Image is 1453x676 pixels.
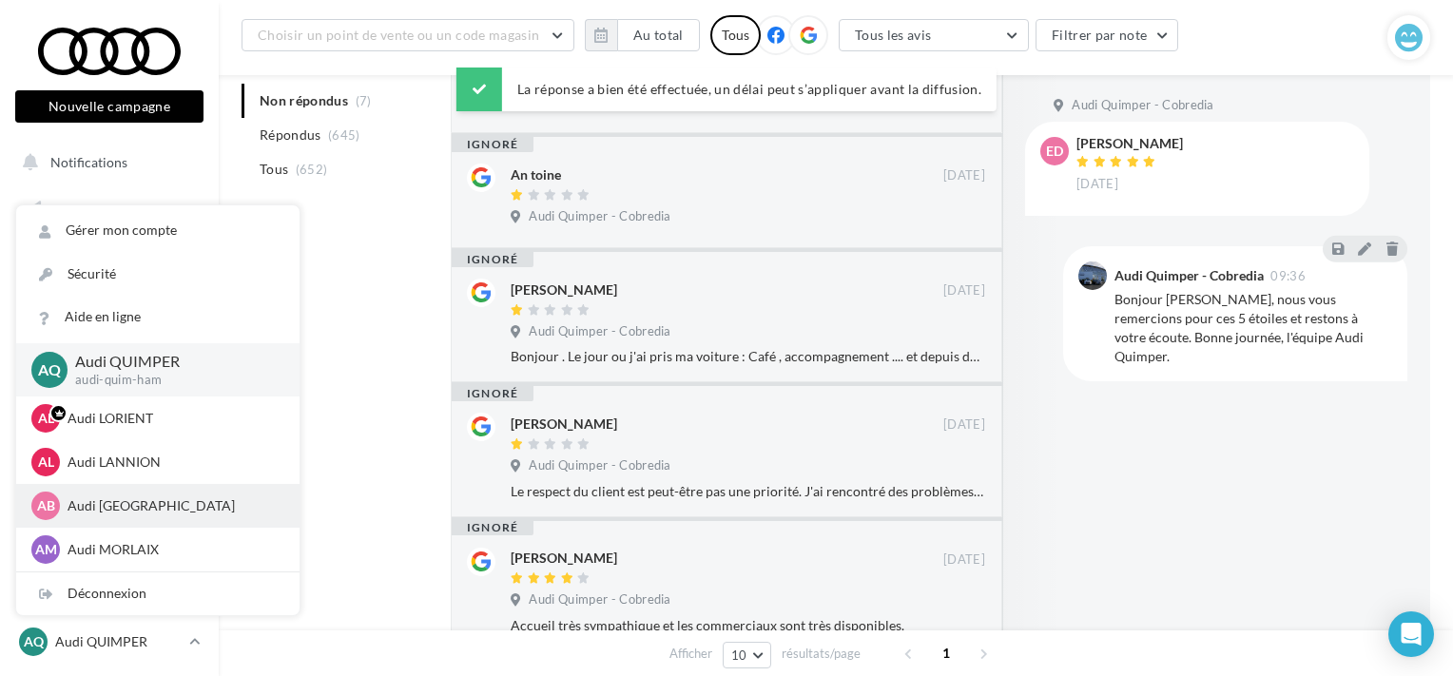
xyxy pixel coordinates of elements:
[1270,270,1306,282] span: 09:36
[11,334,207,374] a: Campagnes
[260,160,288,179] span: Tous
[11,190,207,230] a: Opérations
[452,520,533,535] div: ignoré
[68,496,277,515] p: Audi [GEOGRAPHIC_DATA]
[24,632,44,651] span: AQ
[15,624,203,660] a: AQ Audi QUIMPER
[855,27,932,43] span: Tous les avis
[529,323,670,340] span: Audi Quimper - Cobredia
[1076,137,1183,150] div: [PERSON_NAME]
[1076,176,1118,193] span: [DATE]
[38,358,61,380] span: AQ
[11,286,207,326] a: Visibilité en ligne
[68,409,277,428] p: Audi LORIENT
[731,647,747,663] span: 10
[242,19,574,51] button: Choisir un point de vente ou un code magasin
[328,127,360,143] span: (645)
[1072,97,1213,114] span: Audi Quimper - Cobredia
[710,15,761,55] div: Tous
[1036,19,1179,51] button: Filtrer par note
[529,457,670,474] span: Audi Quimper - Cobredia
[1046,142,1063,161] span: ED
[456,68,997,111] div: La réponse a bien été effectuée, un délai peut s’appliquer avant la diffusion.
[669,645,712,663] span: Afficher
[511,165,561,184] div: An toine
[931,638,961,668] span: 1
[11,143,200,183] button: Notifications
[782,645,861,663] span: résultats/page
[452,386,533,401] div: ignoré
[943,282,985,299] span: [DATE]
[68,453,277,472] p: Audi LANNION
[260,126,321,145] span: Répondus
[258,27,539,43] span: Choisir un point de vente ou un code magasin
[1388,611,1434,657] div: Open Intercom Messenger
[11,380,207,420] a: Médiathèque
[617,19,700,51] button: Au total
[943,551,985,569] span: [DATE]
[296,162,328,177] span: (652)
[11,428,207,484] a: PLV et print personnalisable
[452,252,533,267] div: ignoré
[1114,269,1264,282] div: Audi Quimper - Cobredia
[68,540,277,559] p: Audi MORLAIX
[75,372,269,389] p: audi-quim-ham
[511,280,617,299] div: [PERSON_NAME]
[35,540,57,559] span: AM
[49,202,116,218] span: Opérations
[16,296,300,338] a: Aide en ligne
[11,237,207,278] a: Boîte de réception45
[511,616,985,635] div: Accueil très sympathique et les commerciaux sont très disponibles.
[75,351,269,373] p: Audi QUIMPER
[37,496,55,515] span: AB
[511,415,617,434] div: [PERSON_NAME]
[943,416,985,434] span: [DATE]
[16,253,300,296] a: Sécurité
[511,482,985,501] div: Le respect du client est peut-être pas une priorité. J'ai rencontré des problèmes d'arrêt moteur ...
[585,19,700,51] button: Au total
[452,137,533,152] div: ignoré
[723,642,771,668] button: 10
[511,347,985,366] div: Bonjour . Le jour ou j'ai pris ma voiture : Café , accompagnement .... et depuis dėlaisement de t...
[50,154,127,170] span: Notifications
[529,208,670,225] span: Audi Quimper - Cobredia
[15,90,203,123] button: Nouvelle campagne
[511,549,617,568] div: [PERSON_NAME]
[839,19,1029,51] button: Tous les avis
[1114,290,1392,366] div: Bonjour [PERSON_NAME], nous vous remercions pour ces 5 étoiles et restons à votre écoute. Bonne j...
[38,453,54,472] span: AL
[943,167,985,184] span: [DATE]
[38,409,54,428] span: AL
[529,591,670,608] span: Audi Quimper - Cobredia
[55,632,182,651] p: Audi QUIMPER
[16,209,300,252] a: Gérer mon compte
[16,572,300,615] div: Déconnexion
